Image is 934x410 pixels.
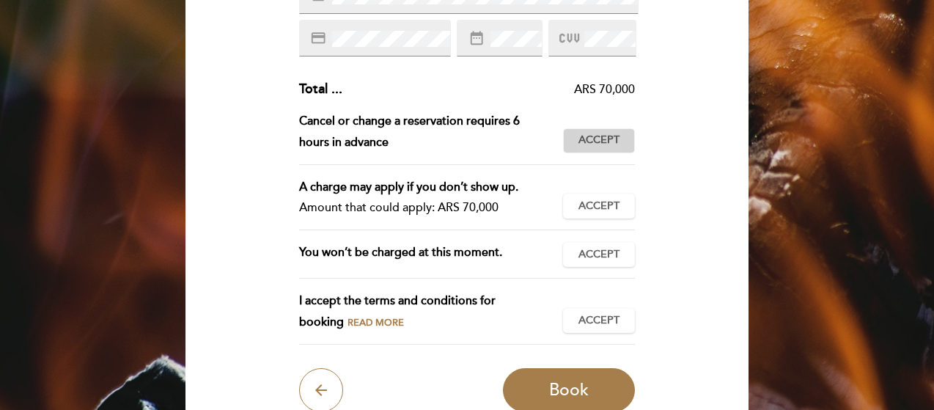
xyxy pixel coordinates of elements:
[563,194,635,219] button: Accept
[299,197,552,219] div: Amount that could apply: ARS 70,000
[299,81,342,97] span: Total ...
[578,199,619,214] span: Accept
[578,133,619,148] span: Accept
[563,308,635,333] button: Accept
[549,380,589,400] span: Book
[468,30,485,46] i: date_range
[310,30,326,46] i: credit_card
[299,111,564,153] div: Cancel or change a reservation requires 6 hours in advance
[299,290,564,333] div: I accept the terms and conditions for booking
[578,313,619,329] span: Accept
[348,317,404,329] span: Read more
[563,242,635,267] button: Accept
[299,177,552,198] div: A charge may apply if you don’t show up.
[299,242,564,267] div: You won’t be charged at this moment.
[342,81,636,98] div: ARS 70,000
[578,247,619,263] span: Accept
[312,381,330,399] i: arrow_back
[563,128,635,153] button: Accept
